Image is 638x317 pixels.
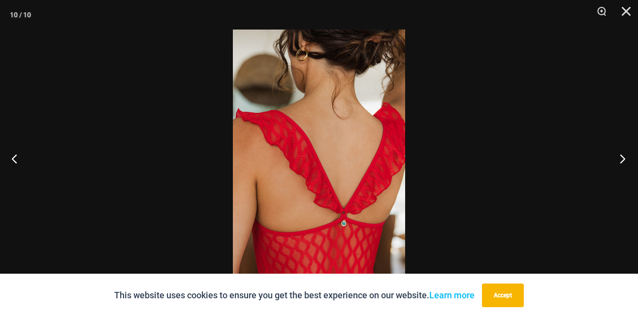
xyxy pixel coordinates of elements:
img: Sometimes Red 587 Dress 07 [233,30,405,287]
button: Next [601,134,638,183]
button: Accept [482,284,524,307]
p: This website uses cookies to ensure you get the best experience on our website. [114,288,475,303]
div: 10 / 10 [10,7,31,22]
a: Learn more [429,290,475,300]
